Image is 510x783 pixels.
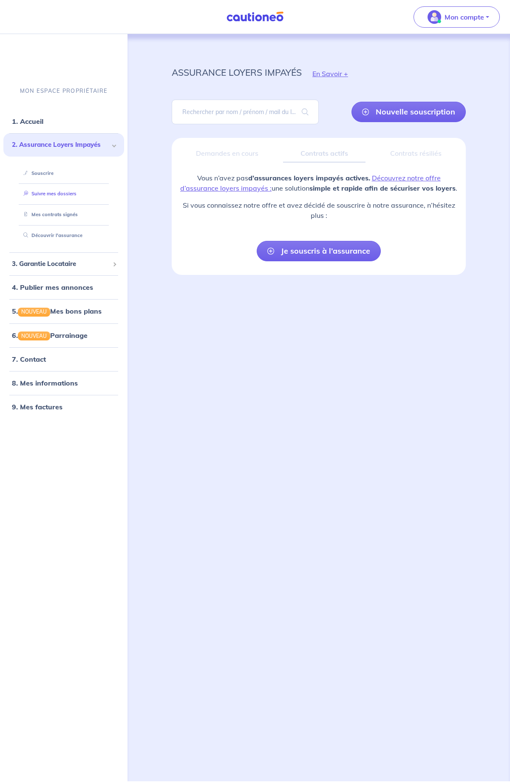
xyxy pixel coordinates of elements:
[20,232,82,238] a: Découvrir l'assurance
[12,283,93,291] a: 4. Publier mes annonces
[14,208,114,222] div: Mes contrats signés
[223,11,287,22] img: Cautioneo
[12,403,62,411] a: 9. Mes factures
[3,133,124,157] div: 2. Assurance Loyers Impayés
[3,113,124,130] div: 1. Accueil
[178,173,459,193] p: Vous n’avez pas une solution .
[3,374,124,391] div: 8. Mes informations
[257,241,381,261] a: Je souscris à l’assurance
[248,174,370,182] strong: d’assurances loyers impayés actives.
[12,379,78,387] a: 8. Mes informations
[12,307,102,315] a: 5.NOUVEAUMes bons plans
[292,100,319,124] span: search
[14,229,114,243] div: Découvrir l'assurance
[172,100,319,124] input: Rechercher par nom / prénom / mail du locataire
[12,355,46,363] a: 7. Contact
[20,170,54,176] a: Souscrire
[12,140,109,150] span: 2. Assurance Loyers Impayés
[3,351,124,368] div: 7. Contact
[428,10,441,24] img: illu_account_valid_menu.svg
[3,327,124,344] div: 6.NOUVEAUParrainage
[20,87,108,95] p: MON ESPACE PROPRIÉTAIRE
[3,279,124,296] div: 4. Publier mes annonces
[12,259,109,269] span: 3. Garantie Locataire
[3,303,124,320] div: 5.NOUVEAUMes bons plans
[12,117,43,126] a: 1. Accueil
[12,331,88,340] a: 6.NOUVEAUParrainage
[3,398,124,415] div: 9. Mes factures
[302,61,359,86] button: En Savoir +
[445,12,484,22] p: Mon compte
[20,211,78,217] a: Mes contrats signés
[309,184,456,192] strong: simple et rapide afin de sécuriser vos loyers
[178,200,459,220] p: Si vous connaissez notre offre et avez décidé de souscrire à notre assurance, n’hésitez plus :
[414,6,500,28] button: illu_account_valid_menu.svgMon compte
[3,256,124,272] div: 3. Garantie Locataire
[20,191,76,197] a: Suivre mes dossiers
[172,65,302,80] p: assurance loyers impayés
[14,166,114,180] div: Souscrire
[351,102,466,122] a: Nouvelle souscription
[14,187,114,201] div: Suivre mes dossiers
